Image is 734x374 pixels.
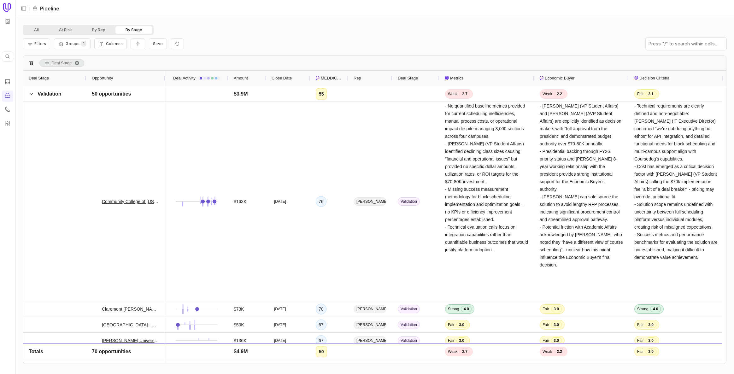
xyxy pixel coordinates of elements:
button: Collapse all rows [131,38,145,50]
span: Validation [398,352,420,360]
span: MEDDICC Score [321,74,342,82]
span: Fair [448,322,455,327]
div: 67 [319,337,324,344]
span: Columns [106,41,123,46]
div: 66 [319,353,324,360]
time: [DATE] [274,322,286,327]
span: Fair [637,338,644,343]
span: Save [153,41,163,46]
button: Expand sidebar [19,4,28,13]
span: Fair [543,338,549,343]
time: [DATE] [274,199,286,204]
span: Opportunity [92,74,113,82]
span: Validation [38,91,62,96]
span: Fair [637,91,644,96]
span: Filters [34,41,46,46]
time: [DATE] [274,354,286,359]
button: Create a new saved view [149,38,167,49]
span: 3.0 [551,322,562,328]
span: 3.0 [551,337,562,344]
button: Workspace [3,17,12,26]
div: Economic Buyer [540,71,623,86]
span: - Technical requirements are clearly defined and non-negotiable: [PERSON_NAME] (IT Executive Dire... [634,103,719,260]
span: Validation [398,197,420,206]
a: [PERSON_NAME] University - Class, CDP, FWM - 8.24 [102,337,159,344]
span: 3.0 [551,306,562,312]
span: Deal Stage [398,74,418,82]
a: [PERSON_NAME] University - Curriculum Management+Syllabus Management - [DATE] [102,353,159,360]
span: Strong [637,307,648,312]
span: Fair [448,338,455,343]
span: - [PERSON_NAME] (VP Student Affairs) and [PERSON_NAME] (AVP Student Affairs) are explicitly ident... [540,103,624,267]
span: Strong [448,307,459,312]
span: [PERSON_NAME] [354,336,386,345]
div: Decision Criteria [634,71,718,86]
span: Rep [354,74,361,82]
div: $163K [234,198,246,205]
span: 3.0 [646,322,656,328]
span: Fair [543,307,549,312]
a: [GEOGRAPHIC_DATA] - Curriculum & Catalog - 3.24 [102,321,159,329]
span: 3.1 [646,91,656,97]
div: 67 [319,321,324,329]
div: $136K [234,337,246,344]
span: Validation [398,305,420,313]
span: Weak [543,91,552,96]
button: At Risk [49,26,82,34]
div: $73K [234,305,244,313]
span: Strong [637,354,648,359]
button: Filter Pipeline [23,38,50,49]
span: Validation [398,321,420,329]
span: 2.7 [459,91,470,97]
span: | [28,5,30,12]
span: [PERSON_NAME] [354,305,386,313]
span: 4.0 [650,306,661,312]
span: Close Date [272,74,292,82]
span: Economic Buyer [545,74,575,82]
span: Fair [543,322,549,327]
button: Reset view [171,38,184,50]
span: [PERSON_NAME] [354,321,386,329]
span: Validation [398,336,420,345]
time: [DATE] [274,307,286,312]
span: Decision Criteria [639,74,669,82]
span: Amount [234,74,248,82]
div: 70 [319,305,324,313]
div: $50K [234,321,244,329]
span: Deal Stage. Press ENTER to sort. Press DELETE to remove [39,59,84,67]
span: 1.5 [552,353,563,359]
button: Columns [94,38,127,49]
span: Metrics [450,74,463,82]
span: [PERSON_NAME] [354,352,386,360]
span: 4.0 [650,353,661,359]
span: Fair [448,354,455,359]
div: Metrics [445,71,528,86]
span: - No quantified baseline metrics provided for current scheduling inefficiencies, manual process c... [445,103,529,252]
div: $47K [234,353,244,360]
button: By Stage [115,26,152,34]
button: All [24,26,49,34]
div: 55 [319,90,324,98]
span: Poor [543,354,550,359]
li: Pipeline [32,5,59,12]
span: Groups [66,41,79,46]
span: 1 [81,41,86,47]
div: 76 [319,198,324,205]
span: 2.2 [554,91,565,97]
span: 3.0 [646,337,656,344]
span: Fair [637,322,644,327]
div: Row Groups [39,59,84,67]
a: Claremont [PERSON_NAME][GEOGRAPHIC_DATA] - Academic Scheduling & FWM - 10.24 [102,305,159,313]
span: Deal Stage [51,59,72,67]
span: 3.0 [456,337,467,344]
span: Weak [448,91,457,96]
span: 4.0 [461,306,472,312]
button: Group Pipeline [54,38,90,49]
span: 3.0 [456,353,467,359]
input: Press "/" to search within cells... [646,38,726,50]
button: By Rep [82,26,115,34]
time: [DATE] [274,338,286,343]
span: [PERSON_NAME] [354,197,386,206]
span: Deal Stage [29,74,49,82]
div: MEDDICC Score [316,71,342,86]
